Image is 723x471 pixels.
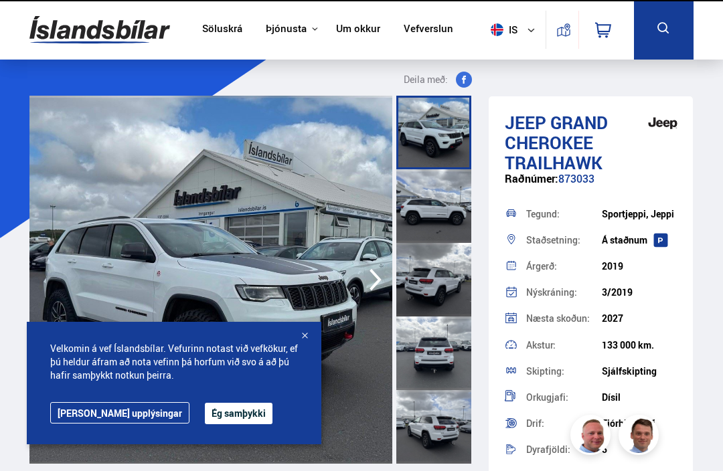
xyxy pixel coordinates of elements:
[505,110,608,175] span: Grand Cherokee TRAILHAWK
[602,366,677,377] div: Sjálfskipting
[202,23,242,37] a: Söluskrá
[505,171,558,186] span: Raðnúmer:
[643,106,683,140] img: brand logo
[205,403,272,424] button: Ég samþykki
[390,72,477,88] button: Deila með:
[602,444,677,455] div: 5
[602,209,677,219] div: Sportjeppi, Jeppi
[602,313,677,324] div: 2027
[485,23,519,36] span: is
[526,367,602,376] div: Skipting:
[336,23,380,37] a: Um okkur
[602,340,677,351] div: 133 000 km.
[526,314,602,323] div: Næsta skoðun:
[404,72,448,88] span: Deila með:
[572,417,613,457] img: siFngHWaQ9KaOqBr.png
[602,287,677,298] div: 3/2019
[526,393,602,402] div: Orkugjafi:
[526,445,602,454] div: Dyrafjöldi:
[29,96,392,464] img: 3365208.jpeg
[526,419,602,428] div: Drif:
[29,8,170,52] img: G0Ugv5HjCgRt.svg
[526,262,602,271] div: Árgerð:
[526,341,602,350] div: Akstur:
[526,235,602,245] div: Staðsetning:
[505,110,546,134] span: Jeep
[526,288,602,297] div: Nýskráning:
[526,209,602,219] div: Tegund:
[621,417,661,457] img: FbJEzSuNWCJXmdc-.webp
[485,10,546,50] button: is
[404,23,453,37] a: Vefverslun
[50,342,298,382] span: Velkomin á vef Íslandsbílar. Vefurinn notast við vefkökur, ef þú heldur áfram að nota vefinn þá h...
[602,392,677,403] div: Dísil
[602,261,677,272] div: 2019
[505,173,677,199] div: 873033
[602,235,677,246] div: Á staðnum
[266,23,307,35] button: Þjónusta
[491,23,503,36] img: svg+xml;base64,PHN2ZyB4bWxucz0iaHR0cDovL3d3dy53My5vcmcvMjAwMC9zdmciIHdpZHRoPSI1MTIiIGhlaWdodD0iNT...
[50,402,189,423] a: [PERSON_NAME] upplýsingar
